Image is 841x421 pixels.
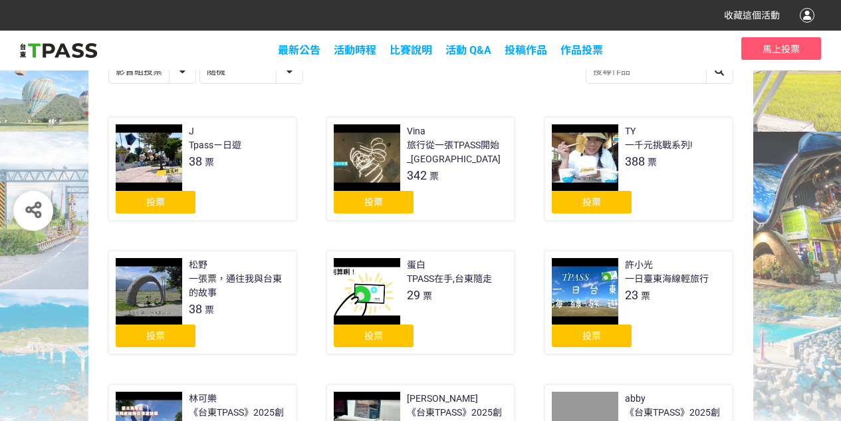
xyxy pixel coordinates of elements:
span: 38 [189,154,202,168]
span: 作品投票 [560,44,603,57]
span: 票 [648,157,657,168]
span: 馬上投票 [763,44,800,55]
a: TY一千元挑戰系列!388票投票 [544,117,733,221]
div: Vina [407,124,425,138]
div: J [189,124,194,138]
div: TPASS在手,台東隨走 [407,272,492,286]
div: 一千元挑戰系列! [625,138,693,152]
div: [PERSON_NAME] [407,392,478,406]
div: 松野 [189,258,207,272]
span: 342 [407,168,427,182]
a: 許小光一日臺東海線輕旅行23票投票 [544,251,733,354]
span: 收藏這個活動 [724,10,780,21]
span: 票 [641,291,650,301]
a: 蛋白TPASS在手,台東隨走29票投票 [326,251,515,354]
span: 投票 [146,197,165,208]
div: 一日臺東海線輕旅行 [625,272,709,286]
span: 投票 [364,331,383,341]
span: 38 [189,302,202,316]
input: 搜尋作品 [586,60,733,83]
a: 松野一張票，通往我與台東的故事38票投票 [108,251,297,354]
div: Tpassㄧ日遊 [189,138,241,152]
span: 票 [205,305,214,315]
div: 林可樂 [189,392,217,406]
span: 投票 [582,331,601,341]
span: 票 [205,157,214,168]
a: 活動 Q&A [445,44,491,57]
span: 投稿作品 [505,44,547,57]
span: 投票 [582,197,601,208]
a: 活動時程 [334,44,376,57]
a: 比賽說明 [390,44,432,57]
span: 388 [625,154,645,168]
span: 投票 [364,197,383,208]
span: 票 [423,291,432,301]
div: abby [625,392,646,406]
div: TY [625,124,636,138]
div: 蛋白 [407,258,425,272]
span: 投票 [146,331,165,341]
a: Vina旅行從一張TPASS開始_[GEOGRAPHIC_DATA]342票投票 [326,117,515,221]
div: 許小光 [625,258,653,272]
span: 29 [407,288,420,302]
div: 一張票，通往我與台東的故事 [189,272,289,300]
img: 2025創意影音/圖文徵件比賽「用TPASS玩轉台東」 [20,41,97,61]
div: 旅行從一張TPASS開始_[GEOGRAPHIC_DATA] [407,138,507,166]
span: 票 [429,171,439,182]
a: 最新公告 [278,44,320,57]
a: JTpassㄧ日遊38票投票 [108,117,297,221]
button: 馬上投票 [741,37,821,60]
span: 23 [625,288,638,302]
